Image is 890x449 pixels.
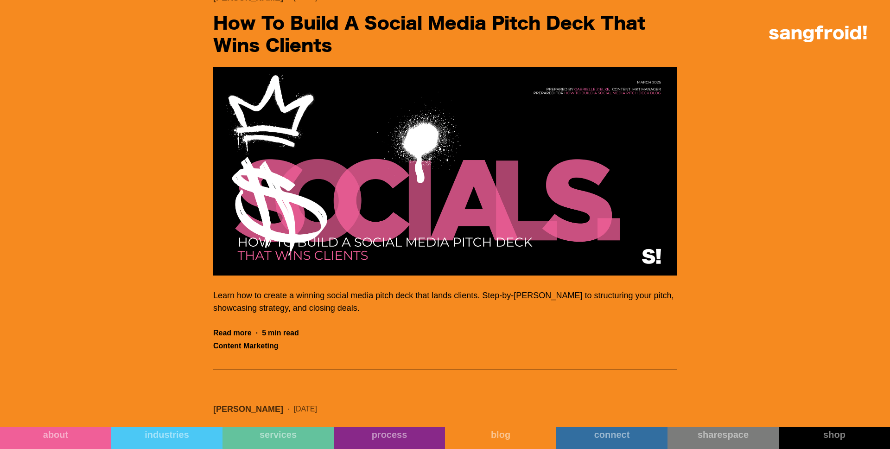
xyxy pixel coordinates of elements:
div: connect [556,429,667,440]
div: · [252,328,262,338]
div: [PERSON_NAME] [213,404,283,414]
div: industries [111,429,222,440]
a: Read more·5min read [213,328,299,338]
div: min read [268,328,299,338]
div: shop [779,429,890,440]
a: [PERSON_NAME]·[DATE] [213,404,677,414]
div: 5 [262,328,266,338]
img: logo [769,26,867,42]
div: Content Marketing [213,341,278,351]
a: industries [111,427,222,449]
a: privacy policy [360,175,388,180]
h2: How to Build a Social Media Pitch Deck That Wins Clients [213,13,677,58]
div: services [222,429,334,440]
a: sharespace [667,427,779,449]
a: shop [779,427,890,449]
div: · [283,404,293,414]
div: sharespace [667,429,779,440]
img: Social media pitch deck, How to create a social media pitch deck, Social media strategy pitch, au... [213,67,677,276]
a: blog [445,427,556,449]
div: Read more [213,328,252,338]
a: How to Build a Social Media Pitch Deck That Wins Clients [213,12,677,58]
a: connect [556,427,667,449]
div: blog [445,429,556,440]
div: [DATE] [293,404,317,414]
a: process [334,427,445,449]
div: process [334,429,445,440]
p: Learn how to create a winning social media pitch deck that lands clients. Step-by-[PERSON_NAME] t... [213,289,677,314]
a: services [222,427,334,449]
